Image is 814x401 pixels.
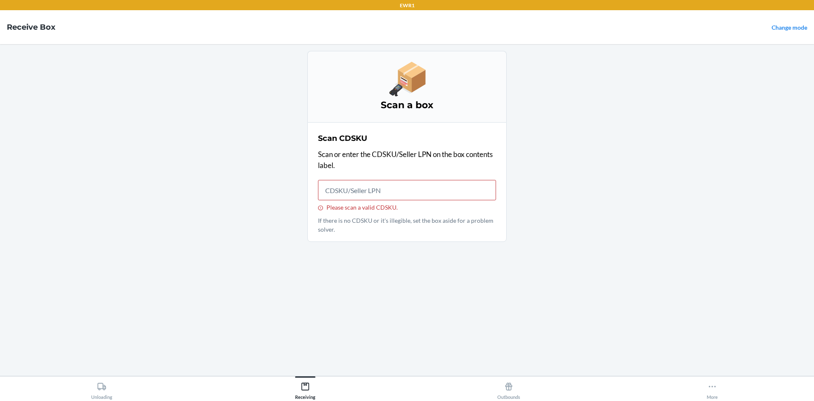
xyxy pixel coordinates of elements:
[91,379,112,400] div: Unloading
[318,149,496,171] p: Scan or enter the CDSKU/Seller LPN on the box contents label.
[318,204,496,211] div: Please scan a valid CDSKU.
[407,376,610,400] button: Outbounds
[7,22,56,33] h4: Receive Box
[772,24,807,31] a: Change mode
[707,379,718,400] div: More
[318,133,367,144] h2: Scan CDSKU
[295,379,315,400] div: Receiving
[203,376,407,400] button: Receiving
[610,376,814,400] button: More
[318,98,496,112] h3: Scan a box
[497,379,520,400] div: Outbounds
[400,2,415,9] p: EWR1
[318,216,496,234] p: If there is no CDSKU or it's illegible, set the box aside for a problem solver.
[318,180,496,200] input: Please scan a valid CDSKU.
